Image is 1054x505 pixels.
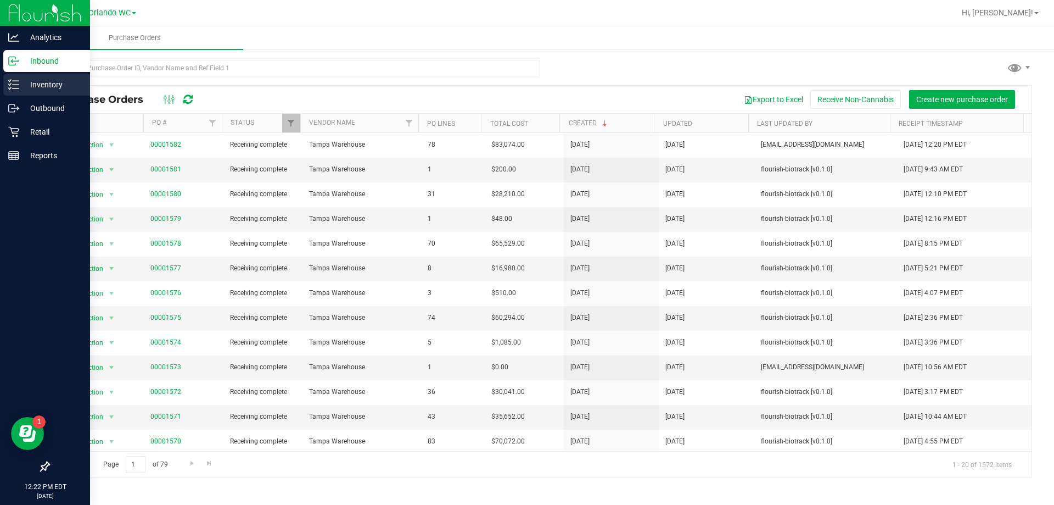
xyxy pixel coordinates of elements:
[309,436,415,447] span: Tampa Warehouse
[428,337,478,348] span: 5
[904,313,963,323] span: [DATE] 2:36 PM EDT
[570,288,590,298] span: [DATE]
[570,189,590,199] span: [DATE]
[904,214,967,224] span: [DATE] 12:16 PM EDT
[904,387,963,397] span: [DATE] 3:17 PM EDT
[150,190,181,198] a: 00001580
[104,385,118,400] span: select
[104,212,118,227] span: select
[8,79,19,90] inline-svg: Inventory
[94,33,176,43] span: Purchase Orders
[491,214,512,224] span: $48.00
[230,238,296,249] span: Receiving complete
[26,26,243,49] a: Purchase Orders
[201,456,217,471] a: Go to the last page
[230,140,296,150] span: Receiving complete
[19,125,85,138] p: Retail
[150,413,181,420] a: 00001571
[904,436,963,447] span: [DATE] 4:55 PM EDT
[810,90,901,109] button: Receive Non-Cannabis
[309,214,415,224] span: Tampa Warehouse
[309,140,415,150] span: Tampa Warehouse
[761,238,890,249] span: flourish-biotrack [v0.1.0]
[904,164,963,175] span: [DATE] 9:43 AM EDT
[57,93,154,106] span: Purchase Orders
[5,492,85,500] p: [DATE]
[491,362,508,373] span: $0.00
[230,288,296,298] span: Receiving complete
[309,119,355,126] a: Vendor Name
[428,140,478,150] span: 78
[104,409,118,425] span: select
[230,387,296,397] span: Receiving complete
[761,288,890,298] span: flourish-biotrack [v0.1.0]
[909,90,1015,109] button: Create new purchase order
[491,387,525,397] span: $30,041.00
[490,120,528,127] a: Total Cost
[570,362,590,373] span: [DATE]
[428,189,478,199] span: 31
[150,388,181,396] a: 00001572
[150,141,181,148] a: 00001582
[663,120,692,127] a: Updated
[309,263,415,274] span: Tampa Warehouse
[761,337,890,348] span: flourish-biotrack [v0.1.0]
[570,140,590,150] span: [DATE]
[570,214,590,224] span: [DATE]
[761,387,890,397] span: flourish-biotrack [v0.1.0]
[309,164,415,175] span: Tampa Warehouse
[428,436,478,447] span: 83
[428,313,478,323] span: 74
[230,189,296,199] span: Receiving complete
[231,119,254,126] a: Status
[309,189,415,199] span: Tampa Warehouse
[8,126,19,137] inline-svg: Retail
[309,362,415,373] span: Tampa Warehouse
[230,436,296,447] span: Receiving complete
[19,31,85,44] p: Analytics
[309,238,415,249] span: Tampa Warehouse
[665,189,685,199] span: [DATE]
[104,261,118,276] span: select
[230,337,296,348] span: Receiving complete
[570,164,590,175] span: [DATE]
[665,362,685,373] span: [DATE]
[230,362,296,373] span: Receiving complete
[899,120,963,127] a: Receipt Timestamp
[761,140,890,150] span: [EMAIL_ADDRESS][DOMAIN_NAME]
[491,164,516,175] span: $200.00
[428,288,478,298] span: 3
[8,150,19,161] inline-svg: Reports
[570,263,590,274] span: [DATE]
[428,263,478,274] span: 8
[904,337,963,348] span: [DATE] 3:36 PM EDT
[491,436,525,447] span: $70,072.00
[230,263,296,274] span: Receiving complete
[104,360,118,375] span: select
[150,240,181,247] a: 00001578
[569,119,609,127] a: Created
[665,387,685,397] span: [DATE]
[204,114,222,132] a: Filter
[665,140,685,150] span: [DATE]
[491,288,516,298] span: $510.00
[570,387,590,397] span: [DATE]
[8,56,19,66] inline-svg: Inbound
[150,338,181,346] a: 00001574
[230,313,296,323] span: Receiving complete
[150,437,181,445] a: 00001570
[757,120,812,127] a: Last Updated By
[761,412,890,422] span: flourish-biotrack [v0.1.0]
[904,189,967,199] span: [DATE] 12:10 PM EDT
[491,412,525,422] span: $35,652.00
[104,187,118,202] span: select
[126,456,145,473] input: 1
[491,140,525,150] span: $83,074.00
[428,387,478,397] span: 36
[665,436,685,447] span: [DATE]
[19,54,85,68] p: Inbound
[904,412,967,422] span: [DATE] 10:44 AM EDT
[916,95,1008,104] span: Create new purchase order
[904,140,967,150] span: [DATE] 12:20 PM EDT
